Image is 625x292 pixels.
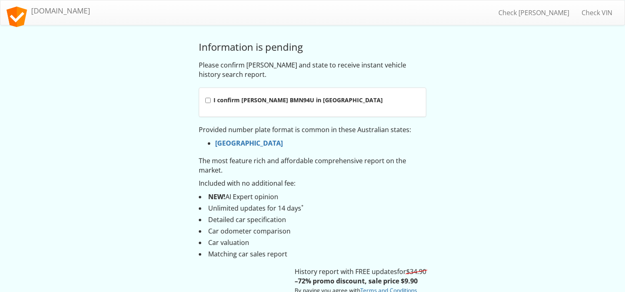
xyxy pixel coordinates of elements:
[295,276,418,285] strong: –72% promo discount, sale price $9.90
[199,61,426,79] p: Please confirm [PERSON_NAME] and state to receive instant vehicle history search report.
[208,192,225,201] strong: NEW!
[7,7,27,27] img: logo.svg
[214,96,383,104] strong: I confirm [PERSON_NAME] BMN94U in [GEOGRAPHIC_DATA]
[575,2,618,23] a: Check VIN
[199,227,426,236] li: Car odometer comparison
[199,238,426,247] li: Car valuation
[199,156,426,175] p: The most feature rich and affordable comprehensive report on the market.
[199,42,426,52] h3: Information is pending
[199,249,426,259] li: Matching car sales report
[397,267,426,276] span: for
[492,2,575,23] a: Check [PERSON_NAME]
[199,215,426,225] li: Detailed car specification
[0,0,96,21] a: [DOMAIN_NAME]
[215,139,283,148] a: [GEOGRAPHIC_DATA]
[406,267,426,276] s: $34.90
[199,125,426,135] p: Provided number plate format is common in these Australian states:
[199,204,426,213] li: Unlimited updates for 14 days
[199,179,426,188] p: Included with no additional fee:
[205,98,211,103] input: I confirm [PERSON_NAME] BMN94U in [GEOGRAPHIC_DATA]
[199,192,426,202] li: AI Expert opinion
